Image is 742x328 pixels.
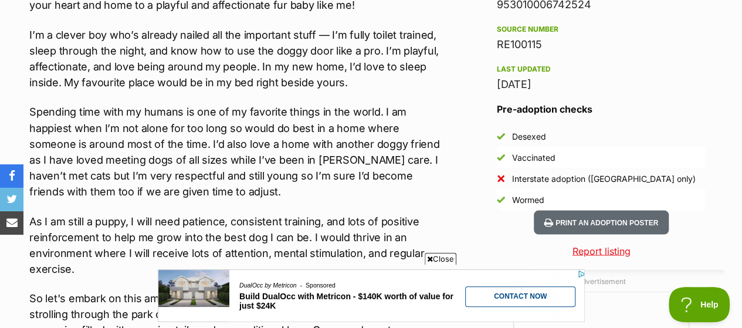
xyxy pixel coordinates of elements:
[534,210,669,234] button: Print an adoption poster
[82,12,138,20] a: DualOcc by Metricon
[167,1,175,9] img: adc.png
[1,1,428,53] a: image
[336,22,389,32] span: Contact Now
[512,130,546,142] div: Desexed
[497,102,706,116] h3: Pre-adoption checks
[512,151,555,163] div: Vaccinated
[497,25,706,34] div: Source number
[138,12,177,19] span: Sponsored
[138,12,177,20] a: Sponsored
[29,27,442,90] p: I’m a clever boy who’s already nailed all the important stuff — I’m fully toilet trained, sleep t...
[512,173,696,184] div: Interstate adoption ([GEOGRAPHIC_DATA] only)
[497,76,706,93] div: [DATE]
[497,195,505,204] img: Yes
[82,22,303,42] a: Build DualOcc with Metricon - $140K worth of value for just $24K
[497,174,505,182] img: No
[29,104,442,199] p: Spending time with my humans is one of my favorite things in the world. I am happiest when I’m no...
[497,132,505,140] img: Yes
[29,213,442,276] p: As I am still a puppy, I will need patience, consistent training, and lots of positive reinforcem...
[497,153,505,161] img: Yes
[478,244,724,258] a: Report listing
[497,36,706,53] div: RE100115
[307,17,418,38] a: Contact Now
[497,65,706,74] div: Last updated
[512,194,544,205] div: Wormed
[669,287,730,322] iframe: Help Scout Beacon - Open
[158,269,585,322] iframe: Advertisement
[425,253,456,265] span: Close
